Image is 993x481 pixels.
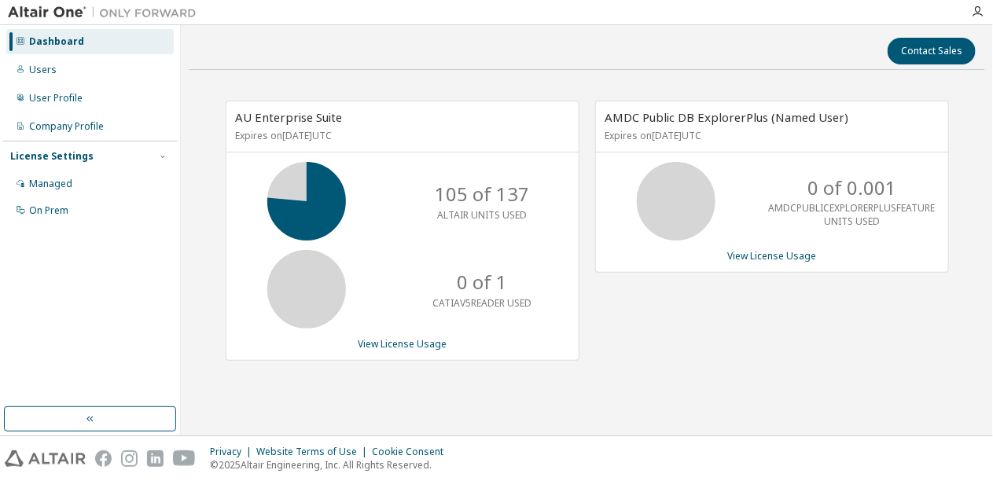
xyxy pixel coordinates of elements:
div: Company Profile [29,120,104,133]
p: 0 of 1 [458,269,508,296]
div: Privacy [210,446,256,458]
div: License Settings [10,150,94,163]
img: linkedin.svg [147,450,164,467]
a: View License Usage [727,249,816,263]
div: Dashboard [29,35,84,48]
p: AMDCPUBLICEXPLORERPLUSFEATURE UNITS USED [769,201,936,228]
p: Expires on [DATE] UTC [605,129,935,142]
div: User Profile [29,92,83,105]
img: Altair One [8,5,204,20]
img: facebook.svg [95,450,112,467]
img: youtube.svg [173,450,196,467]
p: 105 of 137 [436,181,530,207]
div: Managed [29,178,72,190]
div: Users [29,64,57,76]
div: Cookie Consent [372,446,453,458]
div: On Prem [29,204,68,217]
img: instagram.svg [121,450,138,467]
img: altair_logo.svg [5,450,86,467]
p: © 2025 Altair Engineering, Inc. All Rights Reserved. [210,458,453,472]
span: AMDC Public DB ExplorerPlus (Named User) [605,109,849,125]
p: CATIAV5READER USED [433,296,532,310]
p: ALTAIR UNITS USED [438,208,528,222]
div: Website Terms of Use [256,446,372,458]
a: View License Usage [358,337,447,351]
span: AU Enterprise Suite [236,109,343,125]
button: Contact Sales [888,38,976,64]
p: Expires on [DATE] UTC [236,129,565,142]
p: 0 of 0.001 [807,174,896,201]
